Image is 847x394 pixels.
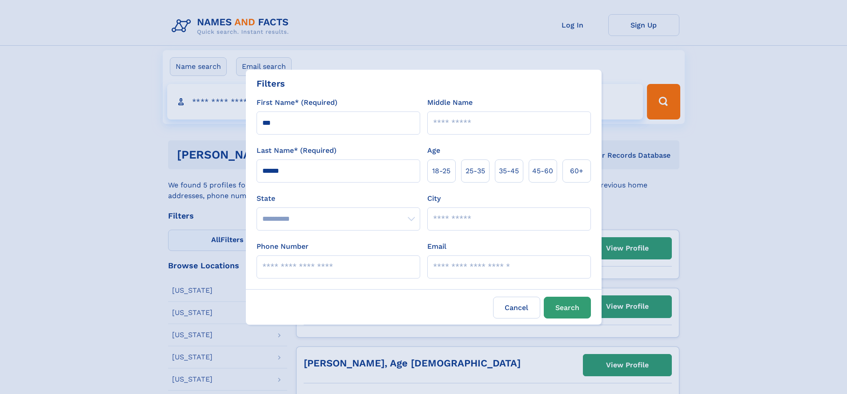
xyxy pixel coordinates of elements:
span: 60+ [570,166,583,176]
label: Phone Number [257,241,309,252]
span: 25‑35 [466,166,485,176]
label: Middle Name [427,97,473,108]
button: Search [544,297,591,318]
span: 35‑45 [499,166,519,176]
label: Cancel [493,297,540,318]
label: Email [427,241,446,252]
span: 45‑60 [532,166,553,176]
label: First Name* (Required) [257,97,337,108]
label: State [257,193,420,204]
label: Last Name* (Required) [257,145,337,156]
label: City [427,193,441,204]
div: Filters [257,77,285,90]
label: Age [427,145,440,156]
span: 18‑25 [432,166,450,176]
